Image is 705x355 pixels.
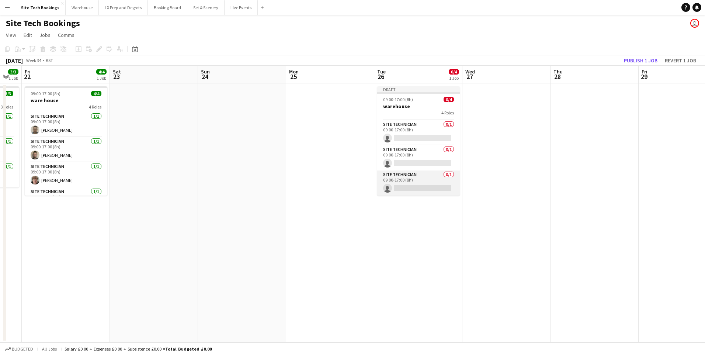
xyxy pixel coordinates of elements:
span: Fri [642,68,647,75]
app-job-card: 09:00-17:00 (8h)4/4ware house4 RolesSite Technician1/109:00-17:00 (8h)[PERSON_NAME]Site Technicia... [25,86,107,196]
app-card-role: Site Technician1/109:00-17:00 (8h)[PERSON_NAME] [25,162,107,187]
span: 4/4 [96,69,107,75]
span: 4 Roles [89,104,101,110]
span: Sat [113,68,121,75]
app-user-avatar: Andrew Gorman [690,19,699,28]
span: Mon [289,68,299,75]
span: Sun [201,68,210,75]
app-card-role: Site Technician1/109:00-17:00 (8h)[PERSON_NAME] [25,112,107,137]
span: All jobs [41,346,58,352]
span: Edit [24,32,32,38]
a: Jobs [37,30,53,40]
app-job-card: Draft09:00-17:00 (8h)0/4warehouse4 RolesSite Technician0/109:00-17:00 (8h) Site Technician0/109:0... [377,86,460,196]
span: Total Budgeted £0.00 [165,346,212,352]
span: 3/3 [8,69,18,75]
span: Jobs [39,32,51,38]
div: 1 Job [8,75,18,81]
span: 3/3 [3,91,13,96]
span: Comms [58,32,74,38]
span: 26 [376,72,386,81]
div: 1 Job [97,75,106,81]
span: 4 Roles [441,110,454,116]
app-card-role: Site Technician1/109:00-17:00 (8h)[PERSON_NAME] [25,137,107,162]
h3: ware house [25,97,107,104]
div: 1 Job [449,75,459,81]
app-card-role: Site Technician0/109:00-17:00 (8h) [377,120,460,145]
span: View [6,32,16,38]
span: Wed [465,68,475,75]
h3: warehouse [377,103,460,110]
div: Draft [377,86,460,92]
span: 4/4 [91,91,101,96]
div: [DATE] [6,57,23,64]
button: Publish 1 job [621,56,660,65]
button: Set & Scenery [187,0,225,15]
span: Tue [377,68,386,75]
span: 0/4 [449,69,459,75]
button: Booking Board [148,0,187,15]
span: Budgeted [12,347,33,352]
span: 27 [464,72,475,81]
div: Salary £0.00 + Expenses £0.00 + Subsistence £0.00 = [65,346,212,352]
a: Edit [21,30,35,40]
span: 0/4 [444,97,454,102]
a: Comms [55,30,77,40]
span: 22 [24,72,31,81]
span: 09:00-17:00 (8h) [31,91,60,96]
span: Thu [553,68,563,75]
app-card-role: Site Technician0/109:00-17:00 (8h) [377,170,460,196]
span: 24 [200,72,210,81]
app-card-role: Site Technician1/109:00-17:00 (8h) [25,187,107,213]
h1: Site Tech Bookings [6,18,80,29]
span: Week 34 [24,58,43,63]
button: Budgeted [4,345,34,353]
button: Site Tech Bookings [15,0,66,15]
span: 29 [640,72,647,81]
span: 3 Roles [1,104,13,110]
span: 09:00-17:00 (8h) [383,97,413,102]
span: 28 [552,72,563,81]
span: 25 [288,72,299,81]
span: 23 [112,72,121,81]
button: Revert 1 job [662,56,699,65]
a: View [3,30,19,40]
app-card-role: Site Technician0/109:00-17:00 (8h) [377,145,460,170]
button: Live Events [225,0,258,15]
button: Warehouse [66,0,99,15]
div: BST [46,58,53,63]
button: LX Prep and Degrots [99,0,148,15]
span: Fri [25,68,31,75]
